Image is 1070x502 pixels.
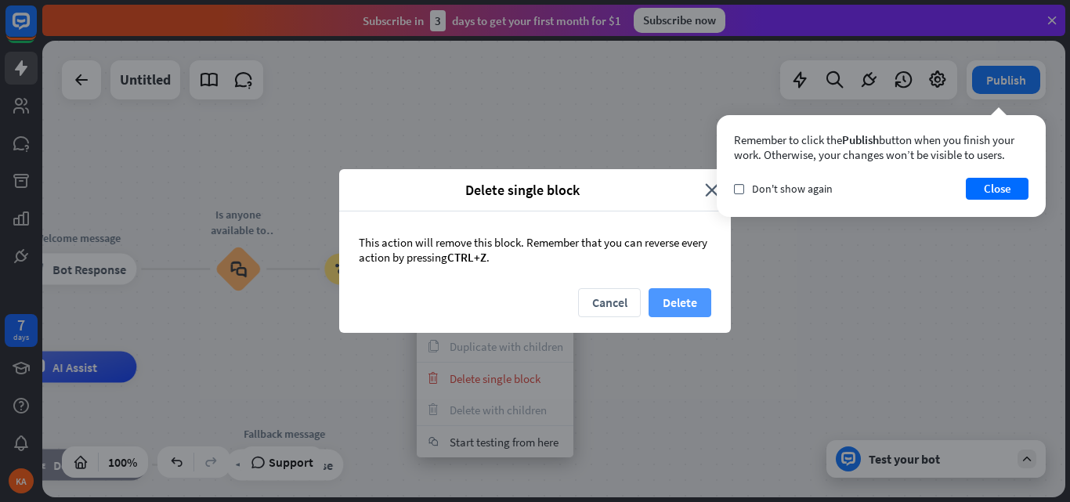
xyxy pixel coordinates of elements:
[705,181,719,199] i: close
[339,211,731,288] div: This action will remove this block. Remember that you can reverse every action by pressing .
[351,181,693,199] span: Delete single block
[966,178,1028,200] button: Close
[734,132,1028,162] div: Remember to click the button when you finish your work. Otherwise, your changes won’t be visible ...
[13,6,60,53] button: Open LiveChat chat widget
[842,132,879,147] span: Publish
[578,288,641,317] button: Cancel
[649,288,711,317] button: Delete
[752,182,833,196] span: Don't show again
[447,250,486,265] span: CTRL+Z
